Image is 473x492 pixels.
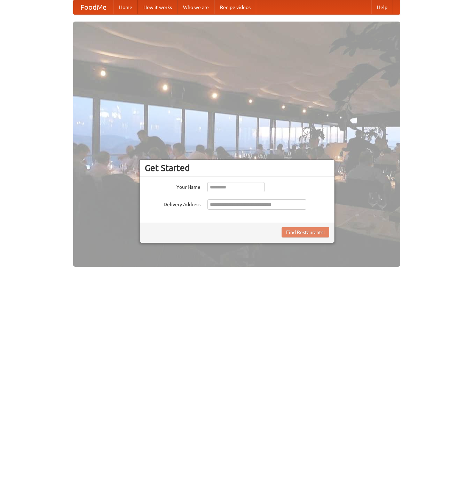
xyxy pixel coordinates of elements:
[282,227,329,237] button: Find Restaurants!
[178,0,214,14] a: Who we are
[73,0,113,14] a: FoodMe
[145,163,329,173] h3: Get Started
[214,0,256,14] a: Recipe videos
[113,0,138,14] a: Home
[138,0,178,14] a: How it works
[145,199,200,208] label: Delivery Address
[371,0,393,14] a: Help
[145,182,200,191] label: Your Name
